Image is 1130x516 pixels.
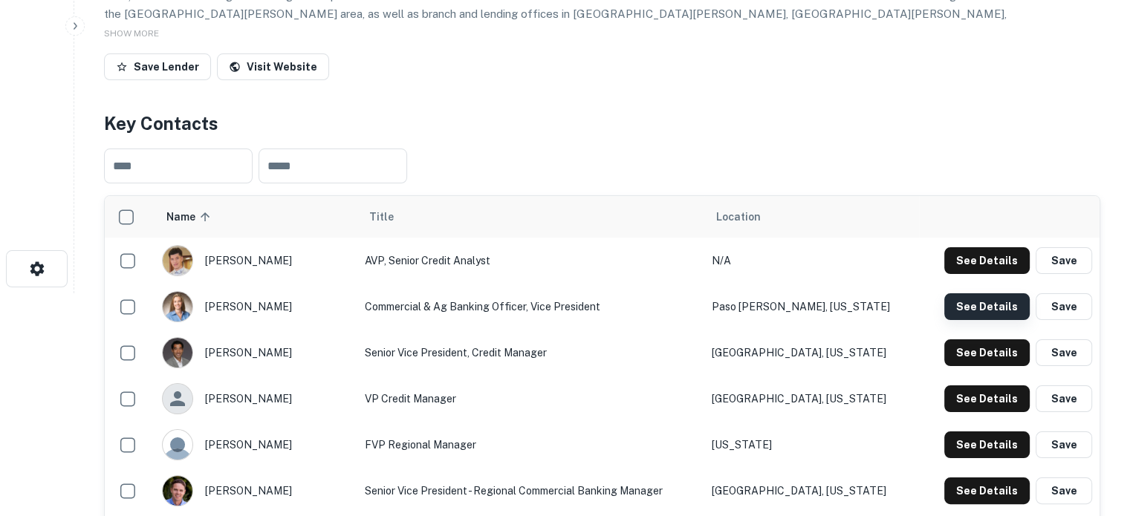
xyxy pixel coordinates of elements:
[357,330,704,376] td: Senior Vice President, Credit Manager
[704,238,919,284] td: N/A
[162,383,350,414] div: [PERSON_NAME]
[1036,431,1092,458] button: Save
[357,376,704,422] td: VP Credit Manager
[716,208,761,226] span: Location
[944,293,1030,320] button: See Details
[104,110,1100,137] h4: Key Contacts
[1036,247,1092,274] button: Save
[704,196,919,238] th: Location
[704,422,919,468] td: [US_STATE]
[357,468,704,514] td: Senior Vice President - Regional Commercial Banking Manager
[217,53,329,80] a: Visit Website
[704,376,919,422] td: [GEOGRAPHIC_DATA], [US_STATE]
[357,238,704,284] td: AVP, Senior Credit Analyst
[1056,397,1130,468] iframe: Chat Widget
[1036,293,1092,320] button: Save
[163,246,192,275] img: 1517014197594
[704,468,919,514] td: [GEOGRAPHIC_DATA], [US_STATE]
[944,339,1030,366] button: See Details
[1036,339,1092,366] button: Save
[944,431,1030,458] button: See Details
[163,338,192,368] img: 1582760864135
[155,196,357,238] th: Name
[104,28,159,39] span: SHOW MORE
[162,429,350,460] div: [PERSON_NAME]
[162,475,350,506] div: [PERSON_NAME]
[104,53,211,80] button: Save Lender
[163,292,192,321] img: 1516835293425
[944,385,1030,412] button: See Details
[369,208,413,226] span: Title
[357,422,704,468] td: FVP Regional Manager
[162,245,350,276] div: [PERSON_NAME]
[163,430,192,460] img: 9c8pery4andzj6ohjkjp54ma2
[1036,385,1092,412] button: Save
[944,477,1030,504] button: See Details
[357,284,704,330] td: Commercial & Ag Banking Officer, Vice President
[357,196,704,238] th: Title
[162,291,350,322] div: [PERSON_NAME]
[704,284,919,330] td: Paso [PERSON_NAME], [US_STATE]
[1036,477,1092,504] button: Save
[704,330,919,376] td: [GEOGRAPHIC_DATA], [US_STATE]
[163,476,192,506] img: 1534366382987
[944,247,1030,274] button: See Details
[166,208,215,226] span: Name
[162,337,350,368] div: [PERSON_NAME]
